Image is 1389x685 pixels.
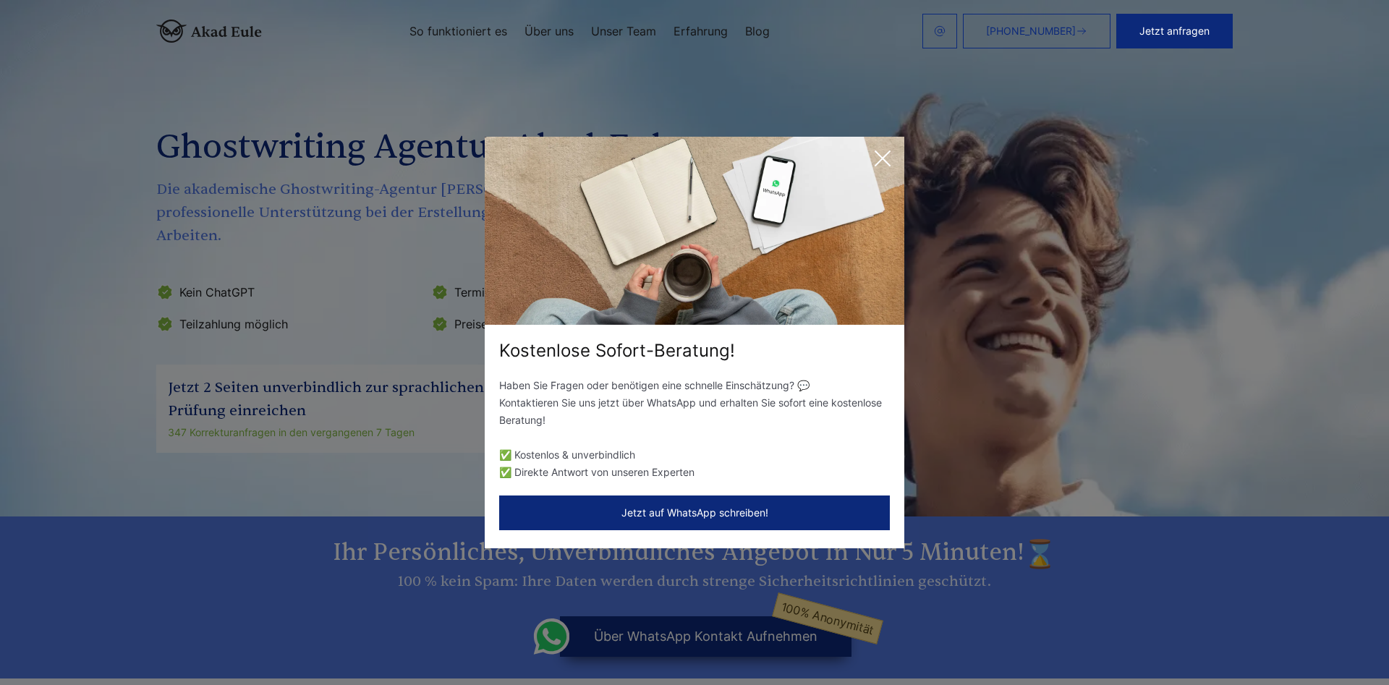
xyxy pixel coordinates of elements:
[934,25,946,37] img: email
[485,339,904,362] div: Kostenlose Sofort-Beratung!
[409,25,507,37] a: So funktioniert es
[1116,14,1233,48] button: Jetzt anfragen
[674,25,728,37] a: Erfahrung
[499,464,890,481] li: ✅ Direkte Antwort von unseren Experten
[499,446,890,464] li: ✅ Kostenlos & unverbindlich
[499,377,890,429] p: Haben Sie Fragen oder benötigen eine schnelle Einschätzung? 💬 Kontaktieren Sie uns jetzt über Wha...
[485,137,904,325] img: exit
[963,14,1110,48] a: [PHONE_NUMBER]
[524,25,574,37] a: Über uns
[499,495,890,530] button: Jetzt auf WhatsApp schreiben!
[745,25,770,37] a: Blog
[591,25,656,37] a: Unser Team
[156,20,262,43] img: logo
[986,25,1076,37] span: [PHONE_NUMBER]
